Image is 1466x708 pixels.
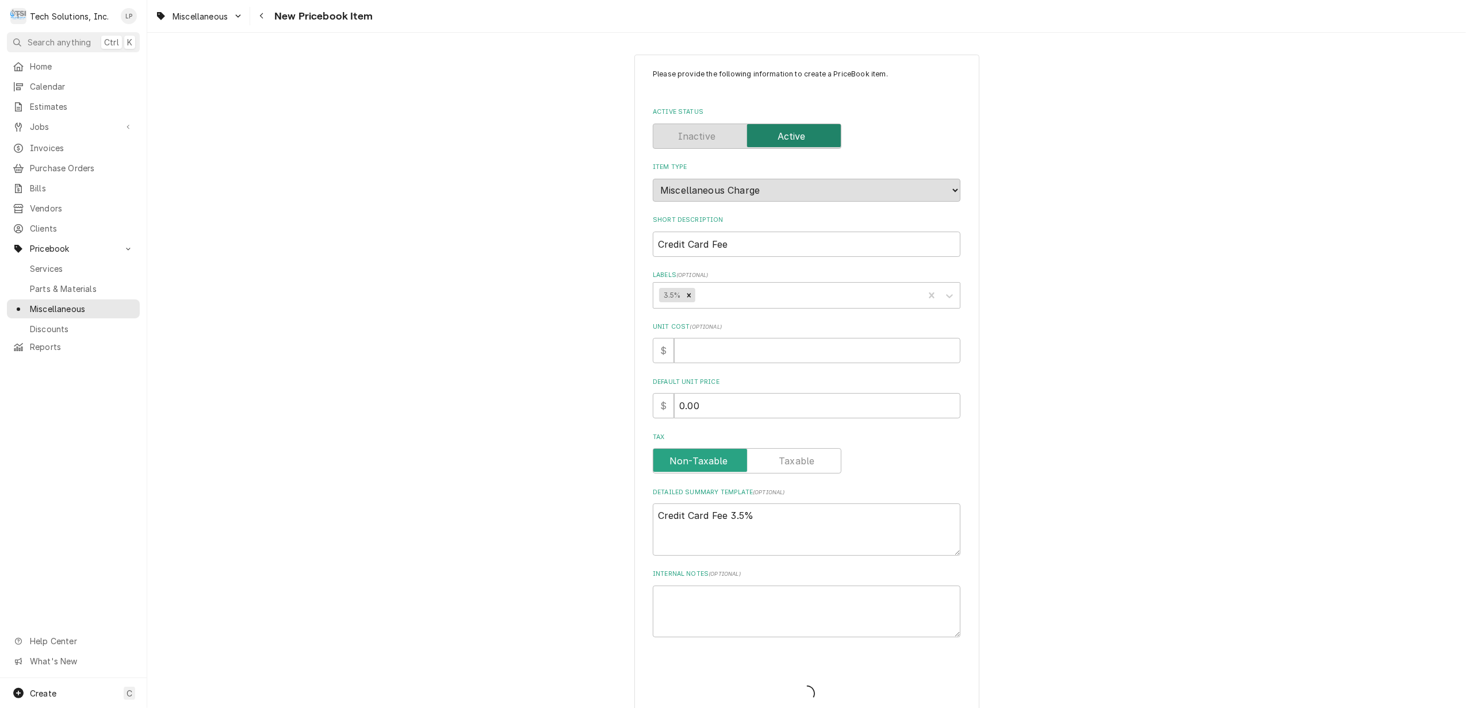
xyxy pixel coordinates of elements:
[127,36,132,48] span: K
[653,271,960,280] label: Labels
[7,259,140,278] a: Services
[709,571,741,577] span: ( optional )
[30,222,134,234] span: Clients
[30,121,117,133] span: Jobs
[653,322,960,332] label: Unit Cost
[653,322,960,363] div: Unit Cost
[7,632,140,651] a: Go to Help Center
[30,635,133,647] span: Help Center
[653,107,960,117] label: Active Status
[7,159,140,178] a: Purchase Orders
[653,570,960,579] label: Internal Notes
[7,279,140,298] a: Parts & Materials
[653,216,960,225] label: Short Description
[653,433,960,474] div: Tax
[799,682,815,706] span: Loading...
[653,163,960,172] label: Item Type
[10,8,26,24] div: Tech Solutions, Inc.'s Avatar
[7,239,140,258] a: Go to Pricebook
[104,36,119,48] span: Ctrl
[271,9,373,24] span: New Pricebook Item
[10,8,26,24] div: T
[7,117,140,136] a: Go to Jobs
[30,80,134,93] span: Calendar
[653,378,960,387] label: Default Unit Price
[653,271,960,308] div: Labels
[690,324,722,330] span: ( optional )
[30,142,134,154] span: Invoices
[7,219,140,238] a: Clients
[7,32,140,52] button: Search anythingCtrlK
[653,570,960,637] div: Internal Notes
[653,232,960,257] input: Name used to describe this Misc. Charge
[7,77,140,96] a: Calendar
[30,655,133,667] span: What's New
[151,7,247,26] a: Go to Miscellaneous
[7,199,140,218] a: Vendors
[676,272,709,278] span: ( optional )
[653,378,960,418] div: Default Unit Price
[30,341,134,353] span: Reports
[7,320,140,338] a: Discounts
[30,263,134,275] span: Services
[30,101,134,113] span: Estimates
[653,107,960,148] div: Active Status
[7,299,140,318] a: Miscellaneous
[653,124,960,149] div: Active
[653,503,960,556] textarea: Credit Card Fee 3.5%
[7,652,140,671] a: Go to What's New
[127,687,132,699] span: C
[653,488,960,556] div: Detailed Summary Template
[30,283,134,295] span: Parts & Materials
[7,179,140,198] a: Bills
[653,69,960,637] div: PriceBookItem Create/Update Form
[653,393,674,418] div: $
[121,8,137,24] div: Lisa Paschal's Avatar
[659,288,683,303] div: 3.5%
[30,688,56,698] span: Create
[653,69,960,90] p: Please provide the following information to create a PriceBook item.
[30,323,134,335] span: Discounts
[683,288,695,303] div: Remove 3.5%
[753,489,785,495] span: ( optional )
[173,10,228,22] span: Miscellaneous
[252,7,271,25] button: Navigate back
[653,163,960,201] div: Item Type
[30,243,117,255] span: Pricebook
[121,8,137,24] div: LP
[30,10,109,22] div: Tech Solutions, Inc.
[30,162,134,174] span: Purchase Orders
[653,433,960,442] label: Tax
[30,202,134,214] span: Vendors
[30,182,134,194] span: Bills
[653,488,960,497] label: Detailed Summary Template
[30,303,134,315] span: Miscellaneous
[653,338,674,363] div: $
[7,337,140,356] a: Reports
[653,216,960,256] div: Short Description
[30,60,134,72] span: Home
[7,57,140,76] a: Home
[7,97,140,116] a: Estimates
[7,138,140,157] a: Invoices
[28,36,91,48] span: Search anything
